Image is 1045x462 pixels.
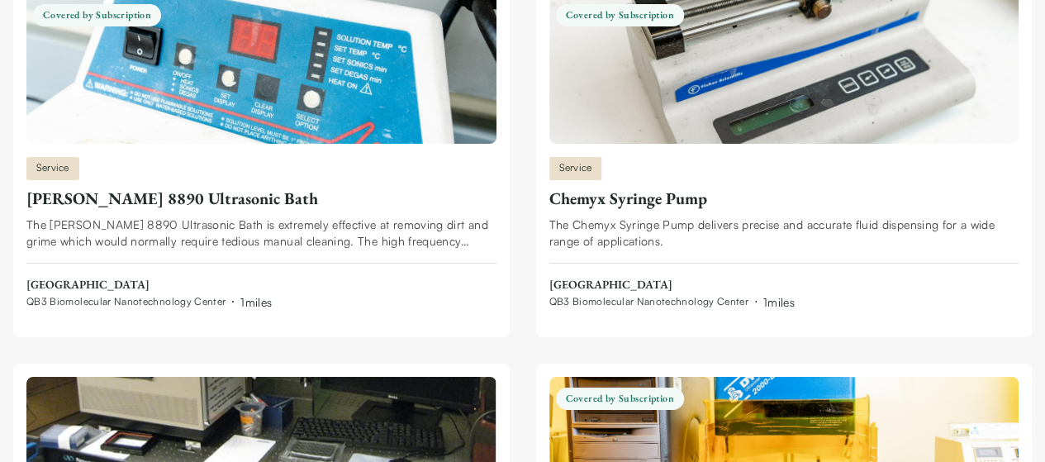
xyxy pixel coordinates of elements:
[549,277,795,293] span: [GEOGRAPHIC_DATA]
[556,388,684,410] span: Covered by Subscription
[26,187,496,210] div: [PERSON_NAME] 8890 Ultrasonic Bath
[549,187,1019,210] div: Chemyx Syringe Pump
[549,217,1019,250] div: The Chemyx Syringe Pump delivers precise and accurate fluid dispensing for a wide range of applic...
[26,277,272,293] span: [GEOGRAPHIC_DATA]
[33,4,161,26] span: Covered by Subscription
[549,295,748,308] span: QB3 Biomolecular Nanotechnology Center
[26,217,496,250] div: The [PERSON_NAME] 8890 Ultrasonic Bath is extremely effective at removing dirt and grime which wo...
[240,293,272,311] div: 1 miles
[26,157,79,180] span: Service
[763,293,795,311] div: 1 miles
[556,4,684,26] span: Covered by Subscription
[549,157,602,180] span: Service
[26,295,226,308] span: QB3 Biomolecular Nanotechnology Center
